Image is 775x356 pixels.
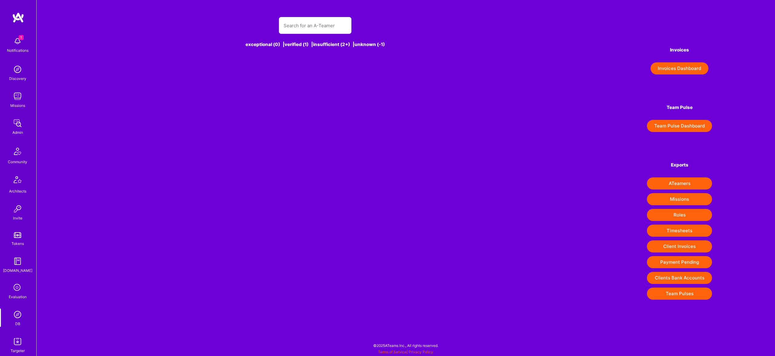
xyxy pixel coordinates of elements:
[647,62,712,74] a: Invoices Dashboard
[12,335,24,348] img: Skill Targeter
[647,288,712,300] button: Team Pulses
[8,159,27,165] div: Community
[378,350,407,354] a: Terms of Service
[647,162,712,168] h4: Exports
[9,75,26,82] div: Discovery
[647,225,712,237] button: Timesheets
[647,256,712,268] button: Payment Pending
[12,63,24,75] img: discovery
[3,267,32,274] div: [DOMAIN_NAME]
[12,282,23,294] i: icon SelectionTeam
[647,105,712,110] h4: Team Pulse
[19,35,24,40] span: 1
[10,173,25,188] img: Architects
[284,18,347,33] input: Search for an A-Teamer
[11,348,25,354] div: Targeter
[647,120,712,132] button: Team Pulse Dashboard
[12,90,24,102] img: teamwork
[12,308,24,321] img: Admin Search
[13,215,22,221] div: Invite
[14,232,21,238] img: tokens
[36,338,775,353] div: © 2025 ATeams Inc., All rights reserved.
[12,117,24,129] img: admin teamwork
[12,129,23,136] div: Admin
[7,47,28,54] div: Notifications
[100,41,531,48] div: exceptional (0) | verified (1) | insufficient (2+) | unknown (-1)
[12,203,24,215] img: Invite
[651,62,708,74] button: Invoices Dashboard
[12,240,24,247] div: Tokens
[15,321,20,327] div: DB
[647,240,712,252] button: Client Invoices
[378,350,433,354] span: |
[12,12,24,23] img: logo
[12,255,24,267] img: guide book
[9,188,26,194] div: Architects
[647,177,712,190] button: ATeamers
[12,35,24,47] img: bell
[647,193,712,205] button: Missions
[409,350,433,354] a: Privacy Policy
[647,209,712,221] button: Roles
[10,144,25,159] img: Community
[647,272,712,284] button: Clients Bank Accounts
[10,102,25,109] div: Missions
[9,294,27,300] div: Evaluation
[647,47,712,53] h4: Invoices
